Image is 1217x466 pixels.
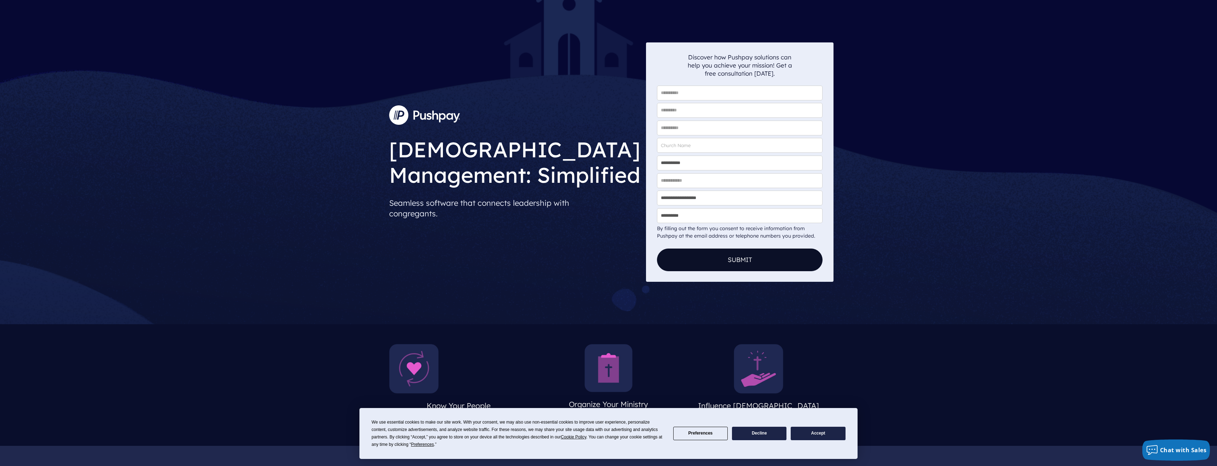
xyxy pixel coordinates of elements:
span: Organize Your Ministry [569,400,648,409]
p: Discover how Pushpay solutions can help you achieve your mission! Get a free consultation [DATE]. [687,53,792,77]
span: Preferences [411,442,434,447]
div: Cookie Consent Prompt [359,408,858,459]
button: Preferences [673,427,728,441]
span: Influence [DEMOGRAPHIC_DATA] Health [698,401,819,424]
span: Chat with Sales [1160,446,1207,454]
button: Submit [657,249,823,271]
div: We use essential cookies to make our site work. With your consent, we may also use non-essential ... [371,419,664,448]
p: Seamless software that connects leadership with congregants. [389,195,640,222]
button: Accept [791,427,845,441]
h1: [DEMOGRAPHIC_DATA] Management: Simplified [389,131,640,190]
input: Church Name [657,138,823,153]
span: Cookie Policy [561,435,586,439]
button: Chat with Sales [1142,439,1210,461]
div: By filling out the form you consent to receive information from Pushpay at the email address or t... [657,225,823,240]
span: Know Your People [427,401,491,410]
button: Decline [732,427,786,441]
